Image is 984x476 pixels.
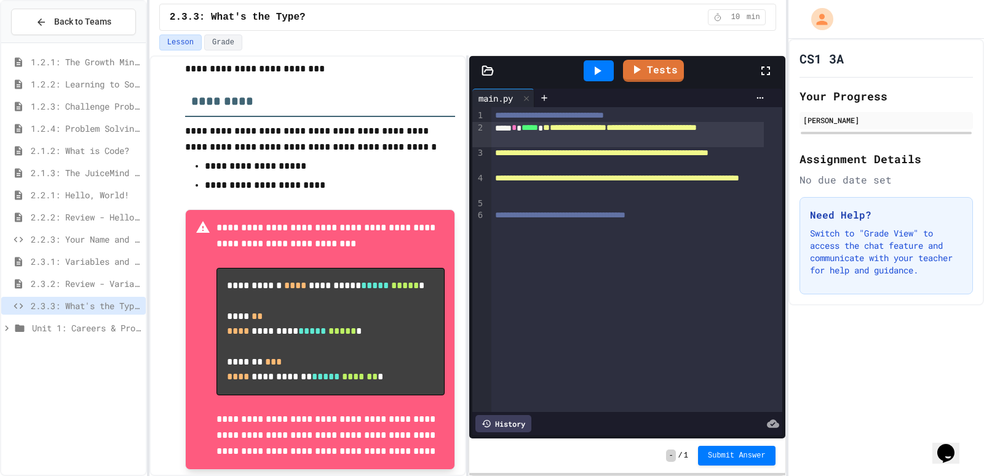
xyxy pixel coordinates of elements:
span: 1.2.2: Learning to Solve Hard Problems [31,78,141,91]
span: 1.2.1: The Growth Mindset [31,55,141,68]
span: 2.3.1: Variables and Data Types [31,255,141,268]
span: 2.3.2: Review - Variables and Data Types [31,277,141,290]
h3: Need Help? [810,208,962,222]
div: My Account [798,5,836,33]
span: min [747,12,760,22]
div: 3 [472,147,485,172]
button: Lesson [159,34,202,50]
div: [PERSON_NAME] [803,115,969,126]
div: 4 [472,172,485,198]
span: / [678,451,683,461]
span: Submit Answer [708,451,766,461]
span: Back to Teams [54,15,111,28]
span: 1.2.4: Problem Solving Practice [31,122,141,135]
span: 10 [726,12,745,22]
div: 6 [472,209,485,222]
span: 2.2.3: Your Name and Favorite Movie [31,233,141,246]
button: Grade [204,34,242,50]
button: Back to Teams [11,9,136,35]
span: - [666,450,675,462]
div: 2 [472,122,485,147]
div: main.py [472,92,519,105]
iframe: chat widget [932,427,972,464]
div: History [475,415,531,432]
p: Switch to "Grade View" to access the chat feature and communicate with your teacher for help and ... [810,227,962,276]
button: Submit Answer [698,446,776,466]
div: 5 [472,198,485,210]
span: 2.2.1: Hello, World! [31,188,141,201]
span: Unit 1: Careers & Professionalism [32,321,141,334]
h2: Your Progress [799,87,973,105]
span: 2.1.2: What is Code? [31,144,141,157]
span: 2.1.3: The JuiceMind IDE [31,166,141,179]
div: main.py [472,89,534,107]
a: Tests [623,60,684,82]
span: 2.2.2: Review - Hello, World! [31,211,141,224]
h2: Assignment Details [799,150,973,167]
div: 1 [472,110,485,122]
span: 2.3.3: What's the Type? [170,10,306,25]
span: 2.3.3: What's the Type? [31,299,141,312]
span: 1 [684,451,688,461]
span: 1.2.3: Challenge Problem - The Bridge [31,100,141,113]
h1: CS1 3A [799,50,844,67]
div: No due date set [799,172,973,187]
